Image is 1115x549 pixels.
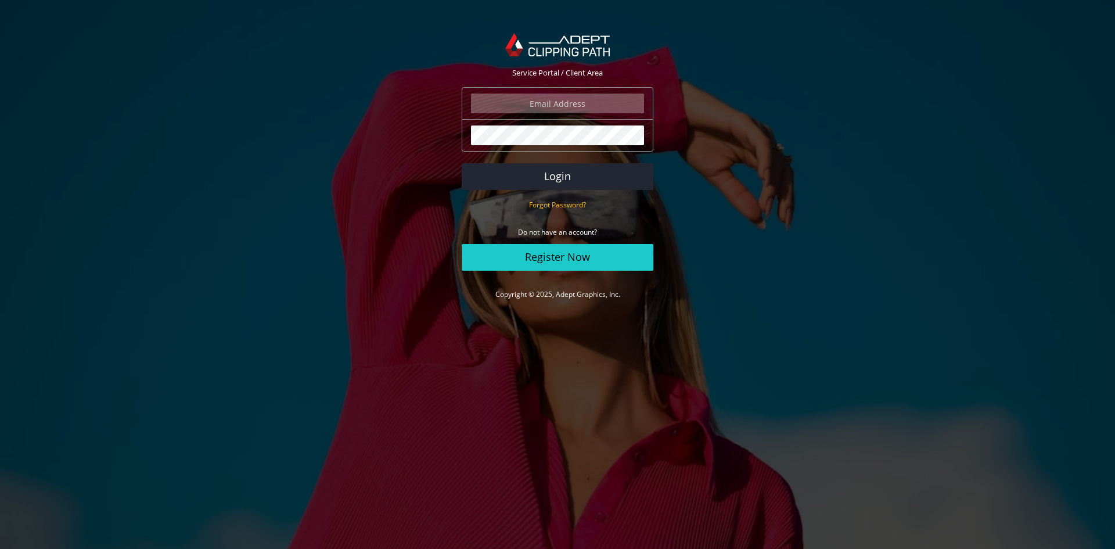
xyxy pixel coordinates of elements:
button: Login [462,163,653,190]
small: Forgot Password? [529,200,586,210]
a: Copyright © 2025, Adept Graphics, Inc. [495,289,620,299]
img: Adept Graphics [505,33,609,56]
input: Email Address [471,94,644,113]
small: Do not have an account? [518,227,597,237]
span: Service Portal / Client Area [512,67,603,78]
a: Register Now [462,244,653,271]
a: Forgot Password? [529,199,586,210]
